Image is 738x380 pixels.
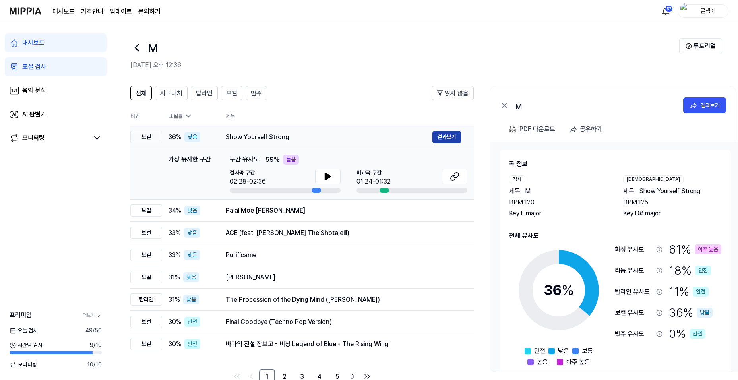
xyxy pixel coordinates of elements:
div: 모니터링 [22,133,45,143]
div: 낮음 [184,132,200,142]
a: 음악 분석 [5,81,107,100]
span: 모니터링 [10,361,37,369]
div: BPM. 120 [509,198,607,207]
div: 반주 유사도 [615,329,653,339]
div: 안전 [184,339,200,349]
div: 02:28-02:36 [230,177,266,186]
div: 57 [665,6,673,12]
div: 보컬 [130,204,162,217]
div: 안전 [690,329,705,339]
div: Purifícame [226,250,461,260]
button: PDF 다운로드 [507,121,557,137]
div: 안전 [695,266,711,275]
span: M [525,186,531,196]
div: 검사 [509,175,525,183]
div: 0 % [669,325,705,343]
button: 알림57 [659,5,672,17]
span: 33 % [169,228,181,238]
div: 가장 유사한 구간 [169,155,211,193]
span: 읽지 않음 [445,89,469,98]
button: 시그니처 [155,86,188,100]
h2: 전체 유사도 [509,231,721,240]
span: 안전 [534,346,545,356]
div: 표절률 [169,112,213,120]
div: 결과보기 [701,101,720,110]
span: 검사곡 구간 [230,169,266,177]
div: 61 % [669,240,721,258]
button: 탑라인 [191,86,218,100]
a: 모니터링 [10,133,89,143]
span: % [562,281,574,299]
div: Final Goodbye (Techno Pop Version) [226,317,461,327]
button: 반주 [246,86,267,100]
a: 대시보드 [52,7,75,16]
div: 낮음 [183,295,199,304]
div: 보컬 [130,271,162,283]
div: 낮음 [184,250,200,260]
span: 30 % [169,339,181,349]
div: 보컬 유사도 [615,308,653,318]
div: 바다의 전설 장보고 - 비상 Legend of Blue - The Rising Wing [226,339,461,349]
a: 문의하기 [138,7,161,16]
span: 전체 [136,89,147,98]
span: 10 / 10 [87,361,102,369]
span: 비교곡 구간 [356,169,391,177]
div: AI 판별기 [22,110,46,119]
img: profile [680,3,690,19]
span: 31 % [169,295,180,304]
div: 화성 유사도 [615,245,653,254]
div: PDF 다운로드 [519,124,555,134]
span: 보통 [582,346,593,356]
div: 보컬 [130,131,162,143]
a: 더보기 [83,312,102,319]
div: M [515,101,674,110]
div: 안전 [693,287,709,297]
span: 구간 유사도 [230,155,259,165]
th: 제목 [226,107,474,126]
h2: 곡 정보 [509,159,721,169]
span: 9 / 10 [90,341,102,349]
h1: M [148,39,158,57]
span: 높음 [537,357,548,367]
div: Key. D# major [623,209,721,218]
div: Key. F major [509,209,607,218]
span: 시간당 검사 [10,341,43,349]
img: PDF Download [509,126,516,133]
button: 가격안내 [81,7,103,16]
span: 36 % [169,132,181,142]
div: 보컬 [130,227,162,239]
div: The Procession of the Dying Mind ([PERSON_NAME]) [226,295,461,304]
div: 낮음 [697,308,713,318]
span: 제목 . [623,186,636,196]
span: 34 % [169,206,181,215]
th: 타입 [130,107,162,126]
div: [PERSON_NAME] [226,273,461,282]
img: 알림 [661,6,670,16]
span: 49 / 50 [85,326,102,335]
span: 59 % [265,155,280,165]
button: 공유하기 [566,121,608,137]
div: BPM. 125 [623,198,721,207]
div: 낮음 [184,206,200,215]
span: 낮음 [558,346,569,356]
div: AGE (feat. [PERSON_NAME] The Shota,eill) [226,228,461,238]
div: 글쟁이 [692,6,723,15]
div: 안전 [184,317,200,327]
button: 읽지 않음 [432,86,474,100]
span: 반주 [251,89,262,98]
div: 01:24-01:32 [356,177,391,186]
button: 튜토리얼 [679,38,722,54]
button: profile글쟁이 [678,4,728,18]
a: AI 판별기 [5,105,107,124]
span: 탑라인 [196,89,213,98]
button: 결과보기 [683,97,726,113]
div: 낮음 [184,228,200,238]
span: 프리미엄 [10,310,32,320]
div: 리듬 유사도 [615,266,653,275]
div: 탑라인 [130,293,162,306]
button: 전체 [130,86,152,100]
span: 33 % [169,250,181,260]
span: 아주 높음 [566,357,590,367]
div: 공유하기 [580,124,602,134]
div: 높음 [283,155,299,165]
